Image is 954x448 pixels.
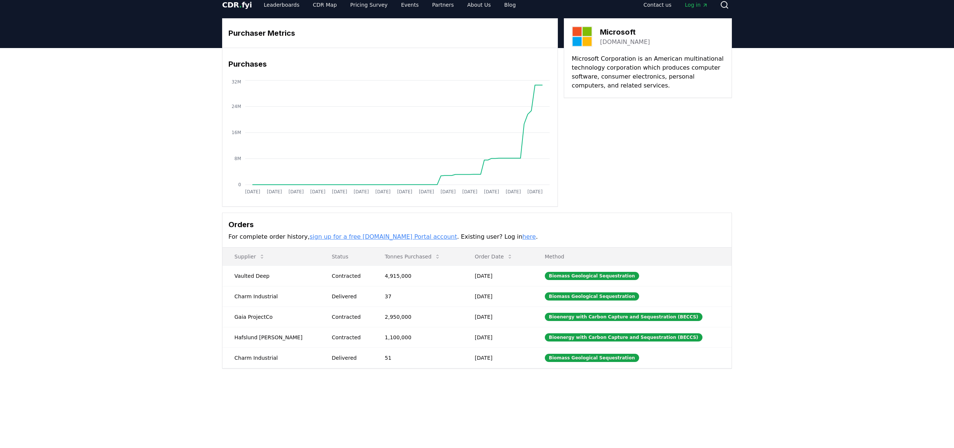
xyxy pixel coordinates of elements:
span: CDR fyi [222,0,252,9]
tspan: [DATE] [419,189,434,194]
tspan: [DATE] [267,189,282,194]
div: Delivered [332,293,367,300]
tspan: [DATE] [440,189,456,194]
td: Charm Industrial [222,347,320,368]
td: 2,950,000 [373,306,463,327]
td: 1,100,000 [373,327,463,347]
td: 4,915,000 [373,266,463,286]
tspan: 8M [234,156,241,161]
tspan: [DATE] [354,189,369,194]
tspan: 32M [231,79,241,85]
p: Status [326,253,367,260]
td: [DATE] [463,286,533,306]
td: [DATE] [463,266,533,286]
td: Gaia ProjectCo [222,306,320,327]
tspan: [DATE] [288,189,304,194]
div: Bioenergy with Carbon Capture and Sequestration (BECCS) [545,333,702,341]
div: Delivered [332,354,367,362]
td: 51 [373,347,463,368]
h3: Purchaser Metrics [228,28,552,39]
tspan: [DATE] [527,189,543,194]
div: Bioenergy with Carbon Capture and Sequestration (BECCS) [545,313,702,321]
img: Microsoft-logo [572,26,593,47]
td: [DATE] [463,347,533,368]
td: [DATE] [463,327,533,347]
div: Contracted [332,272,367,280]
p: Method [539,253,726,260]
button: Order Date [469,249,519,264]
button: Supplier [228,249,271,264]
div: Contracted [332,313,367,321]
tspan: [DATE] [245,189,260,194]
td: Charm Industrial [222,286,320,306]
p: For complete order history, . Existing user? Log in . [228,232,726,241]
tspan: 0 [238,182,241,187]
td: Vaulted Deep [222,266,320,286]
tspan: [DATE] [506,189,521,194]
tspan: [DATE] [484,189,499,194]
div: Contracted [332,334,367,341]
p: Microsoft Corporation is an American multinational technology corporation which produces computer... [572,54,724,90]
a: here [522,233,536,240]
tspan: 16M [231,130,241,135]
h3: Orders [228,219,726,230]
tspan: [DATE] [310,189,326,194]
td: [DATE] [463,306,533,327]
div: Biomass Geological Sequestration [545,354,639,362]
tspan: [DATE] [462,189,477,194]
tspan: [DATE] [332,189,347,194]
tspan: 24M [231,104,241,109]
h3: Microsoft [600,26,650,38]
span: . [239,0,242,9]
button: Tonnes Purchased [379,249,446,264]
a: sign up for a free [DOMAIN_NAME] Portal account [310,233,457,240]
td: Hafslund [PERSON_NAME] [222,327,320,347]
span: Log in [685,1,708,9]
a: [DOMAIN_NAME] [600,38,650,47]
td: 37 [373,286,463,306]
tspan: [DATE] [397,189,413,194]
h3: Purchases [228,58,552,70]
div: Biomass Geological Sequestration [545,292,639,301]
tspan: [DATE] [375,189,391,194]
div: Biomass Geological Sequestration [545,272,639,280]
